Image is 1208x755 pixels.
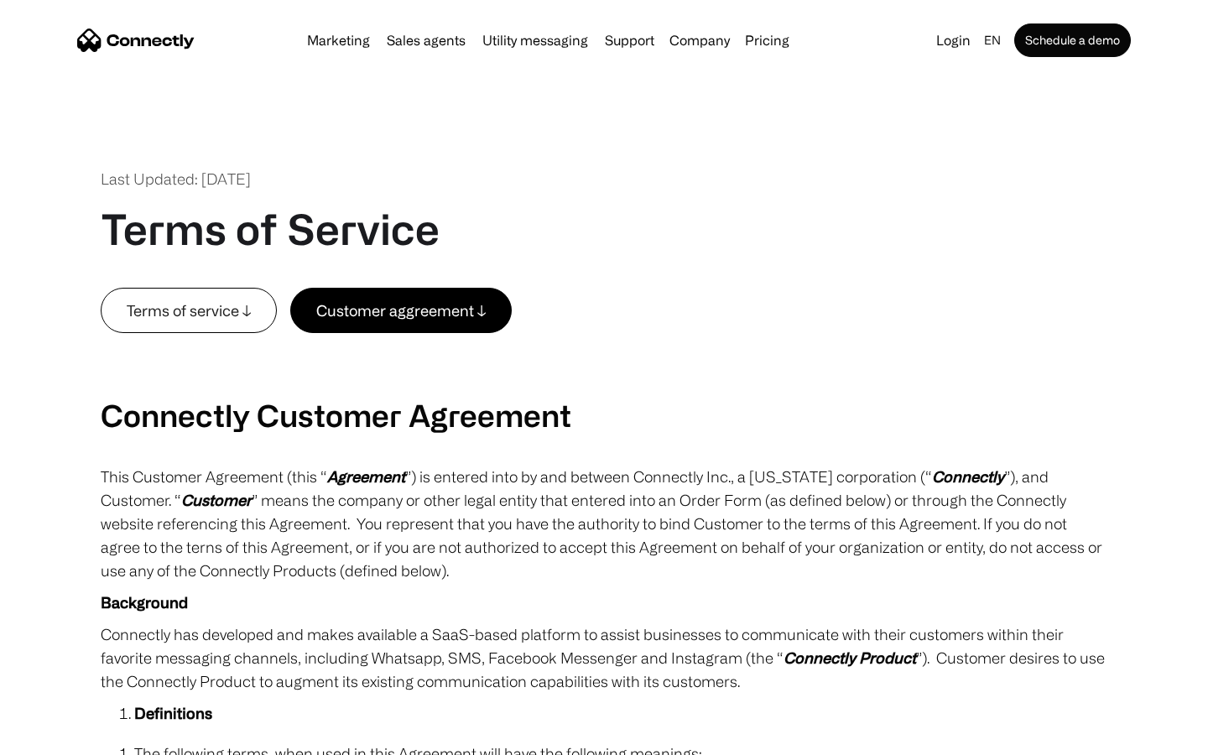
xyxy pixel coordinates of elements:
[300,34,377,47] a: Marketing
[34,726,101,749] ul: Language list
[932,468,1004,485] em: Connectly
[669,29,730,52] div: Company
[1014,23,1131,57] a: Schedule a demo
[738,34,796,47] a: Pricing
[101,465,1107,582] p: This Customer Agreement (this “ ”) is entered into by and between Connectly Inc., a [US_STATE] co...
[127,299,251,322] div: Terms of service ↓
[101,397,1107,433] h2: Connectly Customer Agreement
[929,29,977,52] a: Login
[101,594,188,611] strong: Background
[101,622,1107,693] p: Connectly has developed and makes available a SaaS-based platform to assist businesses to communi...
[101,365,1107,388] p: ‍
[784,649,916,666] em: Connectly Product
[17,724,101,749] aside: Language selected: English
[101,333,1107,357] p: ‍
[380,34,472,47] a: Sales agents
[101,168,251,190] div: Last Updated: [DATE]
[101,204,440,254] h1: Terms of Service
[984,29,1001,52] div: en
[181,492,252,508] em: Customer
[476,34,595,47] a: Utility messaging
[134,705,212,721] strong: Definitions
[598,34,661,47] a: Support
[316,299,486,322] div: Customer aggreement ↓
[327,468,405,485] em: Agreement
